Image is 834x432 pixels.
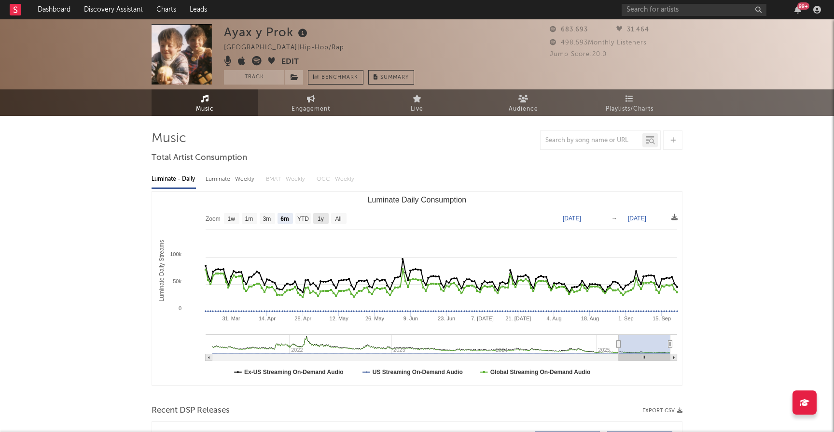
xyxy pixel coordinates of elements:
text: 14. Apr [259,316,276,321]
text: 50k [173,278,181,284]
text: 7. [DATE] [471,316,494,321]
text: All [335,216,341,222]
text: YTD [297,216,309,222]
span: 498.593 Monthly Listeners [550,40,647,46]
button: Export CSV [642,408,682,414]
text: 1m [245,216,253,222]
a: Benchmark [308,70,363,85]
text: 4. Aug [547,316,562,321]
a: Playlists/Charts [576,89,682,116]
span: Total Artist Consumption [152,152,247,164]
span: Jump Score: 20.0 [550,51,607,58]
text: 21. [DATE] [505,316,531,321]
span: 31.464 [616,27,649,33]
a: Live [364,89,470,116]
text: 9. Jun [403,316,418,321]
span: Benchmark [321,72,358,84]
a: Audience [470,89,576,116]
span: Music [196,103,214,115]
input: Search for artists [622,4,766,16]
text: 28. Apr [294,316,311,321]
a: Engagement [258,89,364,116]
button: Track [224,70,284,85]
span: Live [411,103,423,115]
span: Engagement [292,103,330,115]
span: Audience [509,103,538,115]
input: Search by song name or URL [541,137,642,144]
text: 6m [280,216,289,222]
text: Ex-US Streaming On-Demand Audio [244,369,344,375]
button: Edit [281,56,299,68]
text: [DATE] [563,215,581,222]
text: Global Streaming On-Demand Audio [490,369,591,375]
svg: Luminate Daily Consumption [152,192,682,385]
text: 1. Sep [618,316,634,321]
text: 0 [179,305,181,311]
text: → [612,215,617,222]
a: Music [152,89,258,116]
div: Ayax y Prok [224,24,310,40]
text: 100k [170,251,181,257]
text: [DATE] [628,215,646,222]
text: 3m [263,216,271,222]
div: [GEOGRAPHIC_DATA] | Hip-Hop/Rap [224,42,355,54]
span: Summary [380,75,409,80]
text: Luminate Daily Streams [158,240,165,301]
text: 18. Aug [581,316,599,321]
text: 31. Mar [222,316,240,321]
text: 23. Jun [438,316,455,321]
text: 1y [318,216,324,222]
text: 1w [228,216,236,222]
span: Recent DSP Releases [152,405,230,417]
button: 99+ [794,6,801,14]
text: 26. May [365,316,385,321]
button: Summary [368,70,414,85]
text: Zoom [206,216,221,222]
span: Playlists/Charts [606,103,653,115]
text: US Streaming On-Demand Audio [373,369,463,375]
text: 15. Sep [653,316,671,321]
div: 99 + [797,2,809,10]
text: 12. May [330,316,349,321]
div: Luminate - Weekly [206,171,256,187]
text: Luminate Daily Consumption [368,196,467,204]
span: 683.693 [550,27,588,33]
div: Luminate - Daily [152,171,196,187]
